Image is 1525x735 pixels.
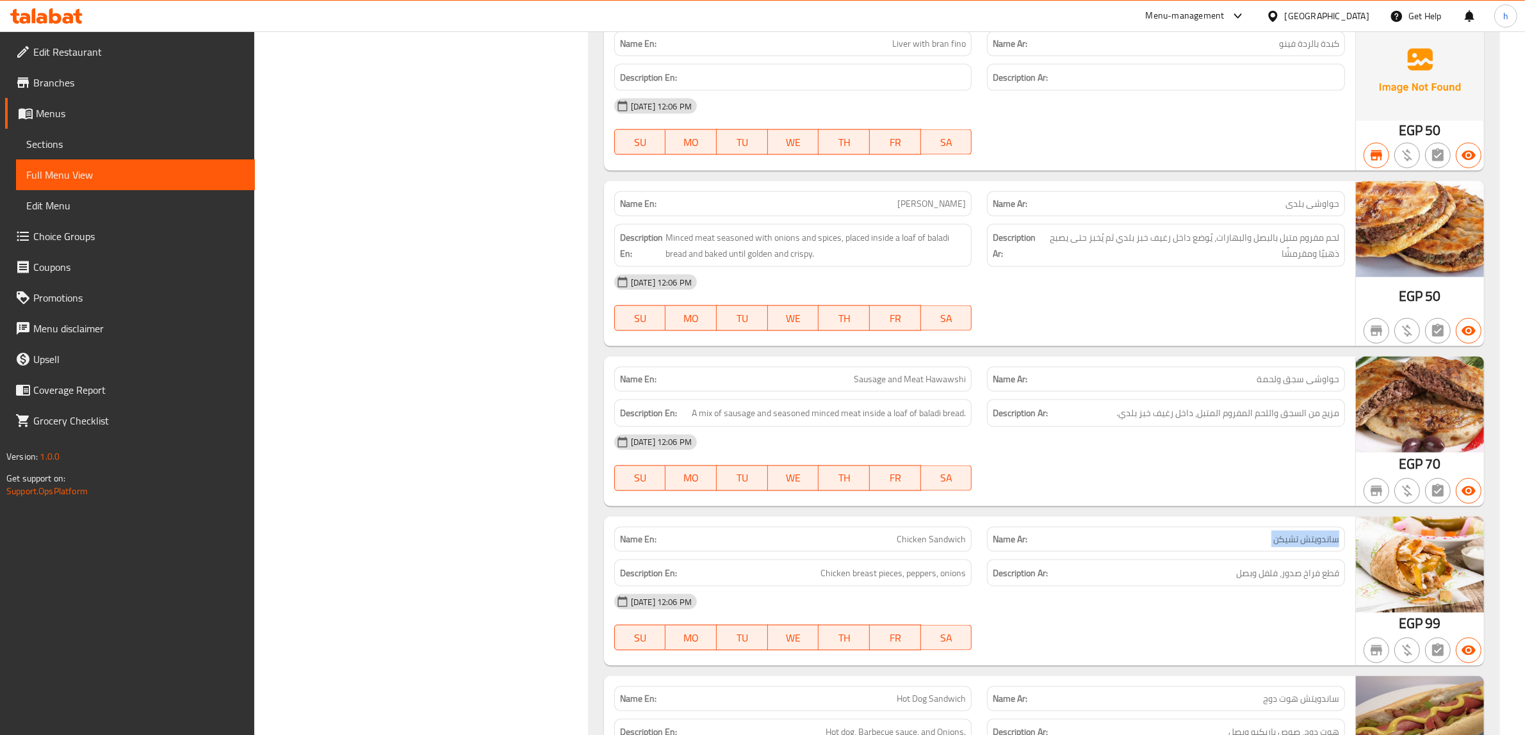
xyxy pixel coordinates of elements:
span: EGP [1399,611,1423,636]
span: Sausage and Meat Hawawshi [854,373,966,386]
span: حواوشى بلدى [1285,197,1339,211]
span: حواوشى سجق ولحمة [1257,373,1339,386]
button: Available [1456,478,1481,504]
span: TH [824,133,865,152]
span: EGP [1399,284,1423,309]
a: Coverage Report [5,375,255,405]
strong: Name En: [620,373,656,386]
button: Available [1456,318,1481,344]
span: SU [620,309,661,328]
span: TH [824,469,865,487]
span: 1.0.0 [40,448,60,465]
button: Branch specific item [1364,143,1389,168]
button: MO [665,305,717,331]
span: Coupons [33,259,245,275]
span: مزيج من السجق واللحم المفروم المتبل، داخل رغيف خبز بلدي. [1116,405,1339,421]
span: Liver with bran fino [892,37,966,51]
a: Branches [5,67,255,98]
button: FR [870,305,921,331]
button: TH [819,625,870,650]
button: Purchased item [1394,478,1420,504]
strong: Name Ar: [993,373,1027,386]
button: FR [870,129,921,155]
span: SA [926,629,967,647]
button: FR [870,465,921,491]
a: Upsell [5,344,255,375]
span: Edit Menu [26,198,245,213]
button: WE [768,305,819,331]
button: Not has choices [1425,143,1451,168]
strong: Description En: [620,230,663,261]
span: Menu disclaimer [33,321,245,336]
a: Grocery Checklist [5,405,255,436]
span: MO [671,629,712,647]
span: FR [875,469,916,487]
strong: Name En: [620,197,656,211]
strong: Name Ar: [993,197,1027,211]
button: TU [717,465,768,491]
strong: Description Ar: [993,565,1048,581]
span: MO [671,309,712,328]
button: SA [921,305,972,331]
a: Menu disclaimer [5,313,255,344]
button: SU [614,465,666,491]
button: TU [717,625,768,650]
span: FR [875,309,916,328]
span: SA [926,469,967,487]
img: %D9%81%D8%B1%D8%A7%D8%AE_%D8%AA%D8%B4%D9%83%D9%86638948328965631963.jpg [1356,517,1484,613]
strong: Description Ar: [993,70,1048,86]
a: Promotions [5,282,255,313]
button: Purchased item [1394,143,1420,168]
span: EGP [1399,451,1423,476]
span: SA [926,309,967,328]
span: MO [671,133,712,152]
a: Edit Menu [16,190,255,221]
button: WE [768,129,819,155]
span: WE [773,629,814,647]
div: [GEOGRAPHIC_DATA] [1285,9,1369,23]
button: Purchased item [1394,318,1420,344]
button: MO [665,625,717,650]
button: MO [665,129,717,155]
button: SU [614,625,666,650]
button: SA [921,625,972,650]
a: Sections [16,129,255,159]
button: Not branch specific item [1364,318,1389,344]
strong: Name En: [620,37,656,51]
span: TU [722,469,763,487]
span: ساندويتش تشيكن [1273,533,1339,546]
button: MO [665,465,717,491]
span: Grocery Checklist [33,413,245,428]
a: Edit Restaurant [5,36,255,67]
button: Not has choices [1425,318,1451,344]
button: Not has choices [1425,638,1451,663]
span: SU [620,469,661,487]
a: Full Menu View [16,159,255,190]
button: Available [1456,638,1481,663]
div: Menu-management [1146,8,1225,24]
strong: Description En: [620,565,677,581]
span: لحم مفروم متبل بالبصل والبهارات، يُوضع داخل رغيف خبز بلدي ثم يُخبز حتى يصبح ذهبيًا ومقرمشًا [1043,230,1339,261]
button: TU [717,305,768,331]
button: FR [870,625,921,650]
img: %D8%AD%D9%88%D8%A7%D9%88%D8%B4%D9%8A_%D8%A8%D9%84%D8%AF%D9%8A638948328664445698.jpg [1356,181,1484,277]
span: Minced meat seasoned with onions and spices, placed inside a loaf of baladi bread and baked until... [665,230,966,261]
span: Full Menu View [26,167,245,182]
span: [PERSON_NAME] [897,197,966,211]
span: Upsell [33,351,245,367]
strong: Description En: [620,405,677,421]
span: قطع فراخ صدور، فلفل وبصل [1236,565,1339,581]
span: TH [824,629,865,647]
span: TH [824,309,865,328]
strong: Name Ar: [993,692,1027,706]
img: Ae5nvW7+0k+MAAAAAElFTkSuQmCC [1356,21,1484,121]
a: Menus [5,98,255,129]
span: كبدة بالردة فينو [1279,37,1339,51]
span: WE [773,469,814,487]
span: [DATE] 12:06 PM [626,277,697,289]
a: Choice Groups [5,221,255,252]
span: 70 [1426,451,1441,476]
strong: Name Ar: [993,37,1027,51]
span: Menus [36,106,245,121]
strong: Name En: [620,692,656,706]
